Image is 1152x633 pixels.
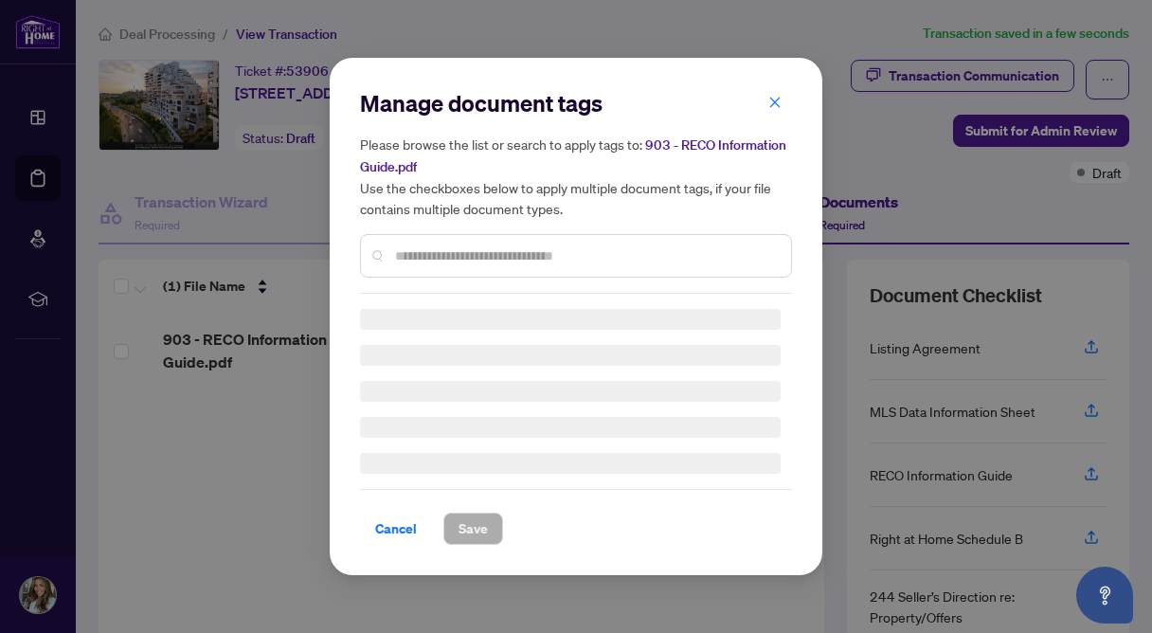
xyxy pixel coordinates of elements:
button: Cancel [360,513,432,545]
span: close [768,96,782,109]
h5: Please browse the list or search to apply tags to: Use the checkboxes below to apply multiple doc... [360,134,792,219]
h2: Manage document tags [360,88,792,118]
button: Save [443,513,503,545]
span: Cancel [375,514,417,544]
button: Open asap [1076,567,1133,624]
